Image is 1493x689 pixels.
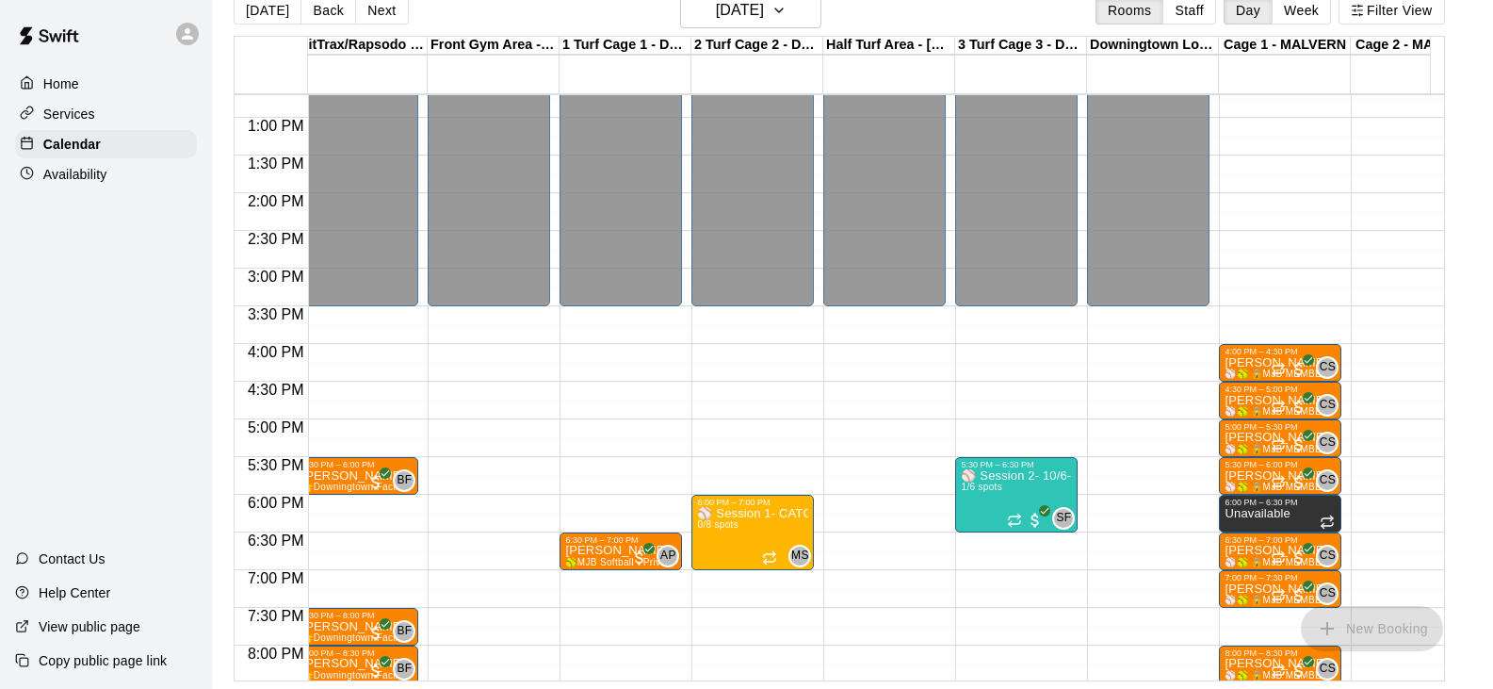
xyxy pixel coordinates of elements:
span: Alexa Peterson [664,545,679,567]
span: 5:30 PM [243,457,309,473]
span: CS [1320,396,1336,415]
div: 5:30 PM – 6:00 PM [1225,460,1302,469]
span: All customers have paid [366,624,385,643]
span: Recurring event [1320,515,1335,530]
p: Contact Us [39,550,105,568]
div: Brandon Flythe [393,620,415,643]
div: Shawn Frye [1052,507,1075,530]
p: Availability [43,165,107,184]
span: 2:30 PM [243,231,309,247]
span: All customers have paid [1290,662,1308,681]
div: Half Turf Area - [GEOGRAPHIC_DATA] [823,37,955,55]
span: SF [1056,509,1071,528]
p: Services [43,105,95,123]
div: 4:30 PM – 5:00 PM [1225,385,1302,394]
div: 7:00 PM – 7:30 PM [1225,573,1302,582]
span: 🥎MJB Softball - Private Lesson - 30 Minute - [GEOGRAPHIC_DATA] LOCATION🥎 [565,557,940,567]
span: All customers have paid [366,662,385,681]
div: Alexa Peterson [657,545,679,567]
div: 4:30 PM – 5:00 PM: Sebastian Garcia [1219,382,1341,419]
span: 4:30 PM [243,382,309,398]
span: 1:30 PM [243,156,309,172]
span: Shawn Frye [1060,507,1075,530]
span: MS [791,547,809,566]
p: Calendar [43,135,101,154]
p: Home [43,74,79,93]
span: You don't have the permission to add bookings [1301,619,1443,635]
span: CS [1320,358,1336,377]
span: BF [397,471,412,490]
span: CS [1320,660,1336,679]
div: 5:00 PM – 5:30 PM [1225,422,1302,432]
div: Brandon Flythe [393,658,415,681]
span: All customers have paid [1026,511,1045,530]
div: Cory Sawka (1) [1316,545,1339,567]
span: Recurring event [1271,550,1286,566]
div: Downingtown Location - OUTDOOR Turf Area [1087,37,1219,55]
span: Brandon Flythe [400,620,415,643]
div: Matt Smith [788,545,811,567]
div: 5:30 PM – 6:00 PM: Ethan Herbein [1219,457,1341,495]
div: 4:00 PM – 4:30 PM: Drew Antczak [1219,344,1341,382]
div: 5:00 PM – 5:30 PM: Benny Herbein [1219,419,1341,457]
span: Recurring event [762,550,777,566]
span: CS [1320,547,1336,566]
span: CS [1320,434,1336,452]
span: Cory Sawka (1) [1323,545,1339,567]
span: All customers have paid [1290,586,1308,605]
a: Services [15,100,197,128]
span: 6:00 PM [243,495,309,511]
span: 2:00 PM [243,193,309,209]
span: Recurring event [1271,437,1286,452]
span: CS [1320,471,1336,490]
a: Availability [15,160,197,189]
span: Cory Sawka (1) [1323,394,1339,417]
div: HitTrax/Rapsodo Virtual Reality Rental Cage - 16'x35' [296,37,428,55]
span: 6:30 PM [243,533,309,549]
span: Cory Sawka (1) [1323,658,1339,681]
div: 7:30 PM – 8:00 PM [301,611,379,620]
span: Brandon Flythe [400,658,415,681]
div: 5:30 PM – 6:00 PM [301,460,379,469]
span: Cory Sawka (1) [1323,582,1339,605]
div: Brandon Flythe [393,469,415,492]
div: 5:30 PM – 6:00 PM: Trey Culbertson [296,457,418,495]
span: 3:30 PM [243,306,309,322]
div: 6:30 PM – 7:00 PM: Tony Black [1219,533,1341,570]
div: 6:00 PM – 6:30 PM [1225,498,1302,507]
span: 1:00 PM [243,118,309,134]
div: 8:00 PM – 8:30 PM [301,648,379,658]
span: 0/8 spots filled [697,519,738,530]
div: Cage 1 - MALVERN [1219,37,1351,55]
div: 8:00 PM – 8:30 PM [1225,648,1302,658]
p: Copy public page link [39,651,167,670]
span: 3:00 PM [243,269,309,285]
span: 5:00 PM [243,419,309,435]
span: Cory Sawka (1) [1323,432,1339,454]
span: BF [397,660,412,679]
div: Cory Sawka (1) [1316,394,1339,417]
div: 8:00 PM – 8:30 PM: Luke Moore [1219,646,1341,683]
span: Recurring event [1007,513,1022,528]
a: Home [15,70,197,98]
div: 8:00 PM – 8:30 PM: Evan Ettingoff [296,646,418,683]
span: All customers have paid [630,549,649,567]
div: 6:30 PM – 7:00 PM [1225,535,1302,545]
span: AP [660,547,676,566]
span: 1/6 spots filled [961,482,1002,492]
span: Recurring event [1271,475,1286,490]
div: Cory Sawka (1) [1316,582,1339,605]
div: 4:00 PM – 4:30 PM [1225,347,1302,356]
span: Recurring event [1271,362,1286,377]
div: 3 Turf Cage 3 - DOWNINGTOWN [955,37,1087,55]
div: Cory Sawka (1) [1316,356,1339,379]
div: 5:30 PM – 6:30 PM [961,460,1038,469]
span: BF [397,622,412,641]
span: CS [1320,584,1336,603]
span: 8:00 PM [243,646,309,662]
span: Recurring event [1271,588,1286,603]
div: 7:30 PM – 8:00 PM: Evan Ettingoff [296,608,418,646]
